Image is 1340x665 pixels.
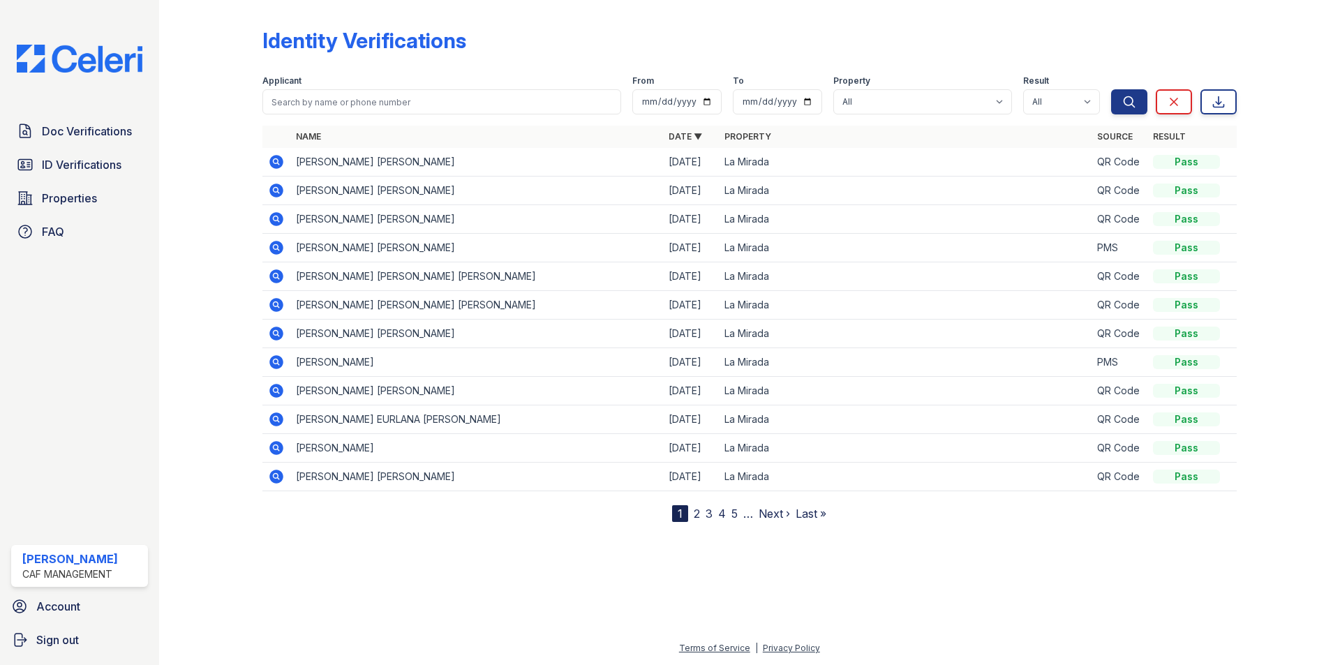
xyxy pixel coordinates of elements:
[290,463,663,491] td: [PERSON_NAME] [PERSON_NAME]
[262,89,621,114] input: Search by name or phone number
[663,405,719,434] td: [DATE]
[36,598,80,615] span: Account
[719,320,1092,348] td: La Mirada
[796,507,826,521] a: Last »
[1092,205,1147,234] td: QR Code
[719,262,1092,291] td: La Mirada
[663,234,719,262] td: [DATE]
[663,320,719,348] td: [DATE]
[663,434,719,463] td: [DATE]
[1092,177,1147,205] td: QR Code
[42,190,97,207] span: Properties
[663,291,719,320] td: [DATE]
[719,434,1092,463] td: La Mirada
[718,507,726,521] a: 4
[290,377,663,405] td: [PERSON_NAME] [PERSON_NAME]
[663,463,719,491] td: [DATE]
[22,567,118,581] div: CAF Management
[36,632,79,648] span: Sign out
[632,75,654,87] label: From
[719,463,1092,491] td: La Mirada
[1153,184,1220,197] div: Pass
[1153,355,1220,369] div: Pass
[290,234,663,262] td: [PERSON_NAME] [PERSON_NAME]
[719,148,1092,177] td: La Mirada
[1153,241,1220,255] div: Pass
[1092,320,1147,348] td: QR Code
[42,123,132,140] span: Doc Verifications
[42,156,121,173] span: ID Verifications
[1092,291,1147,320] td: QR Code
[1092,234,1147,262] td: PMS
[663,177,719,205] td: [DATE]
[6,626,154,654] a: Sign out
[290,320,663,348] td: [PERSON_NAME] [PERSON_NAME]
[1153,131,1186,142] a: Result
[731,507,738,521] a: 5
[679,643,750,653] a: Terms of Service
[719,377,1092,405] td: La Mirada
[706,507,713,521] a: 3
[11,117,148,145] a: Doc Verifications
[763,643,820,653] a: Privacy Policy
[755,643,758,653] div: |
[6,592,154,620] a: Account
[1023,75,1049,87] label: Result
[262,28,466,53] div: Identity Verifications
[719,234,1092,262] td: La Mirada
[11,151,148,179] a: ID Verifications
[42,223,64,240] span: FAQ
[290,262,663,291] td: [PERSON_NAME] [PERSON_NAME] [PERSON_NAME]
[1153,412,1220,426] div: Pass
[1092,262,1147,291] td: QR Code
[22,551,118,567] div: [PERSON_NAME]
[672,505,688,522] div: 1
[663,148,719,177] td: [DATE]
[719,348,1092,377] td: La Mirada
[663,348,719,377] td: [DATE]
[1153,470,1220,484] div: Pass
[719,177,1092,205] td: La Mirada
[719,205,1092,234] td: La Mirada
[290,348,663,377] td: [PERSON_NAME]
[663,377,719,405] td: [DATE]
[759,507,790,521] a: Next ›
[663,205,719,234] td: [DATE]
[694,507,700,521] a: 2
[1153,441,1220,455] div: Pass
[1153,298,1220,312] div: Pass
[719,405,1092,434] td: La Mirada
[663,262,719,291] td: [DATE]
[1092,377,1147,405] td: QR Code
[262,75,301,87] label: Applicant
[290,177,663,205] td: [PERSON_NAME] [PERSON_NAME]
[290,405,663,434] td: [PERSON_NAME] EURLANA [PERSON_NAME]
[1097,131,1133,142] a: Source
[669,131,702,142] a: Date ▼
[11,218,148,246] a: FAQ
[290,291,663,320] td: [PERSON_NAME] [PERSON_NAME] [PERSON_NAME]
[1092,405,1147,434] td: QR Code
[296,131,321,142] a: Name
[1092,434,1147,463] td: QR Code
[1153,212,1220,226] div: Pass
[11,184,148,212] a: Properties
[1092,148,1147,177] td: QR Code
[1153,269,1220,283] div: Pass
[1153,327,1220,341] div: Pass
[719,291,1092,320] td: La Mirada
[290,205,663,234] td: [PERSON_NAME] [PERSON_NAME]
[743,505,753,522] span: …
[1153,384,1220,398] div: Pass
[1092,348,1147,377] td: PMS
[724,131,771,142] a: Property
[1153,155,1220,169] div: Pass
[6,45,154,73] img: CE_Logo_Blue-a8612792a0a2168367f1c8372b55b34899dd931a85d93a1a3d3e32e68fde9ad4.png
[833,75,870,87] label: Property
[290,148,663,177] td: [PERSON_NAME] [PERSON_NAME]
[1092,463,1147,491] td: QR Code
[733,75,744,87] label: To
[290,434,663,463] td: [PERSON_NAME]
